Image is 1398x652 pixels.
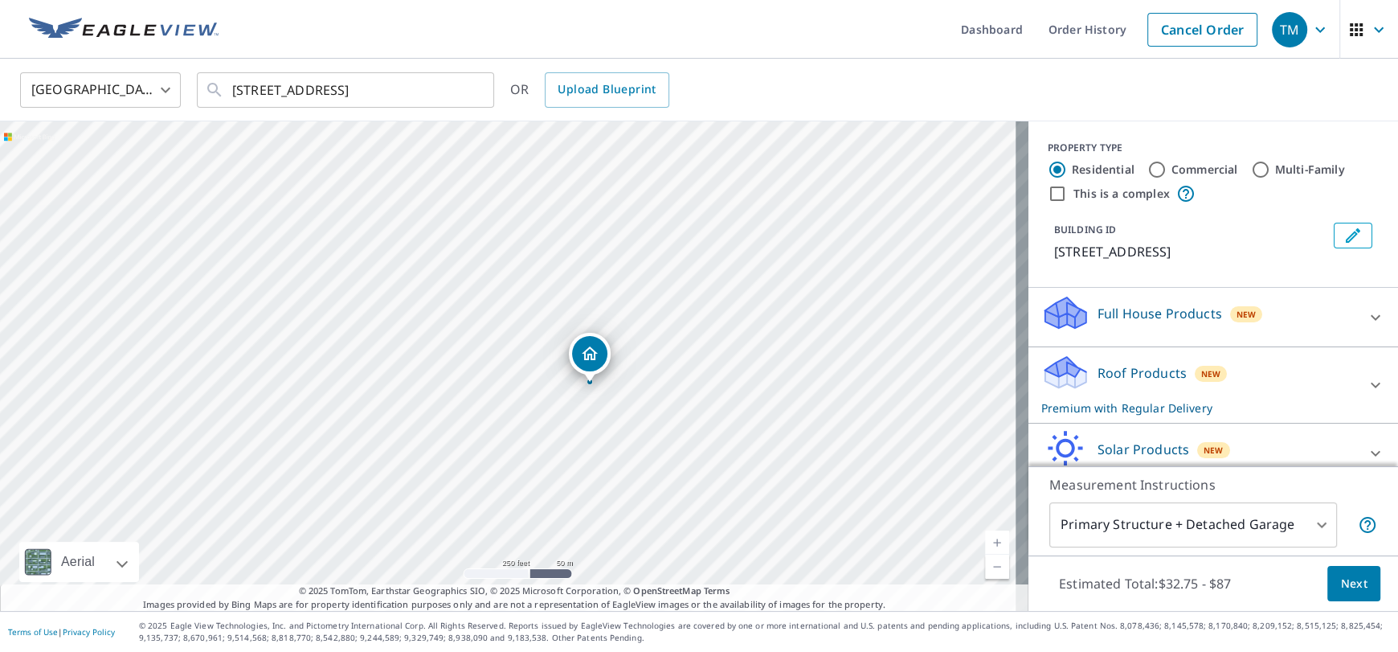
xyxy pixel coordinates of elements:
[1358,515,1377,535] span: Your report will include the primary structure and a detached garage if one exists.
[1098,304,1222,323] p: Full House Products
[510,72,669,108] div: OR
[232,68,461,113] input: Search by address or latitude-longitude
[1098,440,1189,459] p: Solar Products
[20,68,181,113] div: [GEOGRAPHIC_DATA]
[63,626,115,638] a: Privacy Policy
[139,620,1390,644] p: © 2025 Eagle View Technologies, Inc. and Pictometry International Corp. All Rights Reserved. Repo...
[1041,400,1356,416] p: Premium with Regular Delivery
[1171,162,1238,178] label: Commercial
[1049,502,1337,547] div: Primary Structure + Detached Garage
[1275,162,1345,178] label: Multi-Family
[8,626,58,638] a: Terms of Use
[1340,574,1367,594] span: Next
[1334,223,1372,248] button: Edit building 1
[985,531,1009,555] a: Current Level 17, Zoom In
[1327,566,1380,602] button: Next
[1054,223,1116,236] p: BUILDING ID
[8,627,115,637] p: |
[19,542,139,582] div: Aerial
[1147,13,1257,47] a: Cancel Order
[299,584,730,598] span: © 2025 TomTom, Earthstar Geographics SIO, © 2025 Microsoft Corporation, ©
[1054,242,1327,261] p: [STREET_ADDRESS]
[1049,475,1377,494] p: Measurement Instructions
[1041,430,1385,476] div: Solar ProductsNew
[1237,308,1257,321] span: New
[1048,141,1379,155] div: PROPERTY TYPE
[545,72,668,108] a: Upload Blueprint
[704,584,730,597] a: Terms
[1272,12,1307,47] div: TM
[633,584,701,597] a: OpenStreetMap
[558,80,656,100] span: Upload Blueprint
[1098,363,1187,383] p: Roof Products
[1201,367,1221,380] span: New
[1204,444,1224,457] span: New
[1072,162,1134,178] label: Residential
[985,555,1009,579] a: Current Level 17, Zoom Out
[1073,186,1170,202] label: This is a complex
[1041,354,1385,416] div: Roof ProductsNewPremium with Regular Delivery
[56,542,100,582] div: Aerial
[1046,566,1244,601] p: Estimated Total: $32.75 - $87
[29,18,219,42] img: EV Logo
[569,333,611,383] div: Dropped pin, building 1, Residential property, 1315 N West St Wichita, KS 67203
[1041,294,1385,340] div: Full House ProductsNew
